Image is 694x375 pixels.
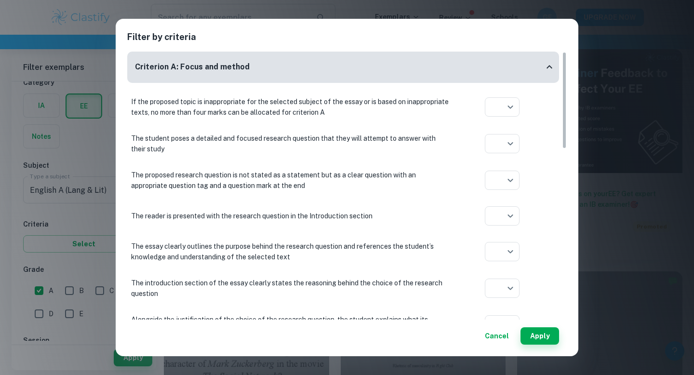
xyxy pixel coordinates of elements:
button: Cancel [481,327,513,345]
p: The student poses a detailed and focused research question that they will attempt to answer with ... [131,133,449,154]
p: The introduction section of the essay clearly states the reasoning behind the choice of the resea... [131,278,449,299]
div: Criterion A: Focus and method [127,52,559,83]
p: The essay clearly outlines the purpose behind the research question and references the student’s ... [131,241,449,262]
p: Alongside the justification of the choice of the research question, the student explains what its... [131,314,449,335]
p: The proposed research question is not stated as a statement but as a clear question with an appro... [131,170,449,191]
h2: Filter by criteria [127,30,567,52]
button: Apply [520,327,559,345]
p: The reader is presented with the research question in the Introduction section [131,211,449,221]
p: If the proposed topic is inappropriate for the selected subject of the essay or is based on inapp... [131,96,449,118]
h6: Criterion A: Focus and method [135,61,250,73]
